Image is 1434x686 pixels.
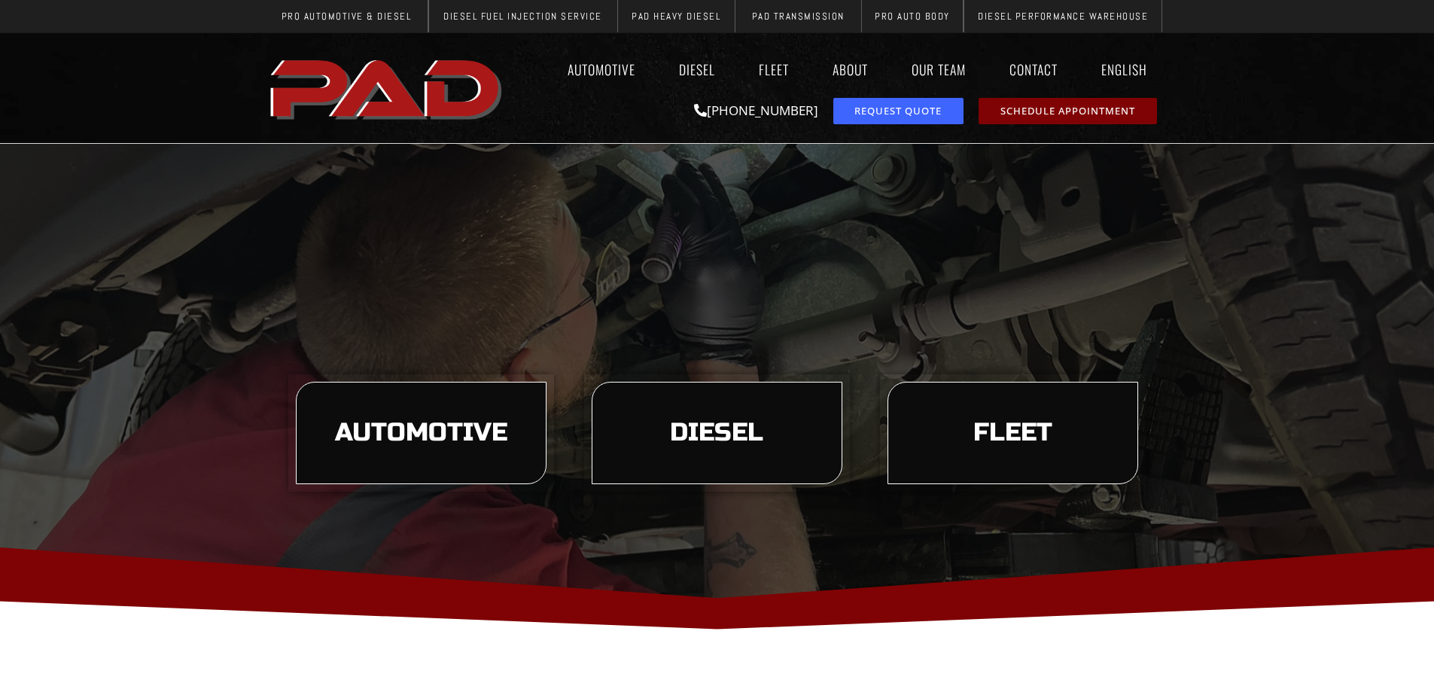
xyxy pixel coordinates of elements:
[632,11,720,21] span: PAD Heavy Diesel
[266,47,510,129] a: pro automotive and diesel home page
[854,106,942,116] span: Request Quote
[266,47,510,129] img: The image shows the word "PAD" in bold, red, uppercase letters with a slight shadow effect.
[833,98,964,124] a: request a service or repair quote
[887,382,1138,484] a: learn more about our fleet services
[744,52,803,87] a: Fleet
[979,98,1157,124] a: schedule repair or service appointment
[592,382,842,484] a: learn more about our diesel services
[995,52,1072,87] a: Contact
[818,52,882,87] a: About
[335,420,507,446] span: Automotive
[282,11,412,21] span: Pro Automotive & Diesel
[752,11,845,21] span: PAD Transmission
[1087,52,1169,87] a: English
[296,382,547,484] a: learn more about our automotive services
[510,52,1169,87] nav: Menu
[973,420,1052,446] span: Fleet
[665,52,729,87] a: Diesel
[897,52,980,87] a: Our Team
[978,11,1148,21] span: Diesel Performance Warehouse
[443,11,602,21] span: Diesel Fuel Injection Service
[875,11,950,21] span: Pro Auto Body
[670,420,763,446] span: Diesel
[694,102,818,119] a: [PHONE_NUMBER]
[1000,106,1135,116] span: Schedule Appointment
[553,52,650,87] a: Automotive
